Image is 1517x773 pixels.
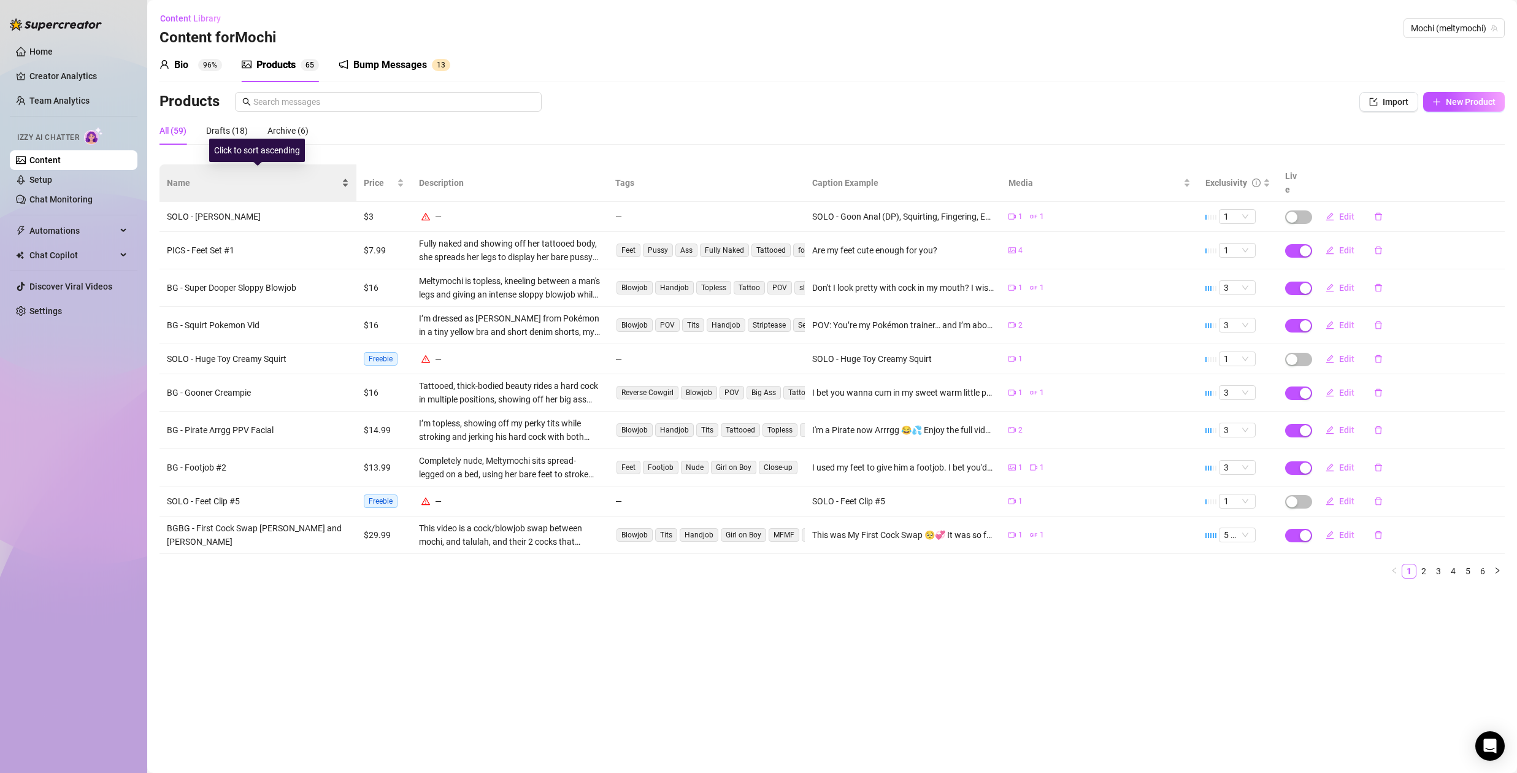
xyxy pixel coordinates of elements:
[1224,494,1251,508] span: 1
[1402,564,1416,578] a: 1
[356,307,412,344] td: $16
[1416,564,1431,579] li: 2
[364,352,397,366] span: Freebie
[608,164,805,202] th: Tags
[711,461,756,474] span: Girl on Boy
[1018,282,1023,294] span: 1
[1374,246,1383,255] span: delete
[419,274,601,301] div: Meltymochi is topless, kneeling between a man's legs and giving an intense sloppy blowjob while l...
[707,318,745,332] span: Handjob
[1364,315,1392,335] button: delete
[419,494,601,508] div: —
[1402,564,1416,579] li: 1
[419,521,601,548] div: This video is a cock/blowjob swap between mochi, and talulah, and their 2 cocks that they're swap...
[356,517,412,554] td: $29.99
[812,423,994,437] div: I'm a Pirate now Arrrgg 😂💦 Enjoy the full video 🥰💕 I fucking love sucking cock so much, wish it w...
[159,307,356,344] td: BG - Squirt Pokemon Vid
[419,454,601,481] div: Completely nude, Meltymochi sits spread-legged on a bed, using her bare feet to stroke and rub a ...
[242,98,251,106] span: search
[421,355,430,363] span: warning
[1008,355,1016,363] span: video-camera
[1374,426,1383,434] span: delete
[159,232,356,269] td: PICS - Feet Set #1
[655,423,694,437] span: Handjob
[1316,458,1364,477] button: Edit
[29,282,112,291] a: Discover Viral Videos
[1475,731,1505,761] div: Open Intercom Messenger
[1339,245,1354,255] span: Edit
[356,164,412,202] th: Price
[242,60,252,69] span: picture
[159,202,356,232] td: SOLO - [PERSON_NAME]
[1278,164,1308,202] th: Live
[655,281,694,294] span: Handjob
[1316,349,1364,369] button: Edit
[616,423,653,437] span: Blowjob
[29,66,128,86] a: Creator Analytics
[643,244,673,257] span: Pussy
[29,245,117,265] span: Chat Copilot
[1018,245,1023,256] span: 4
[696,281,731,294] span: Topless
[1018,425,1023,436] span: 2
[1374,463,1383,472] span: delete
[301,59,319,71] sup: 65
[1018,496,1023,507] span: 1
[1490,564,1505,579] li: Next Page
[1316,383,1364,402] button: Edit
[1008,247,1016,254] span: picture
[29,155,61,165] a: Content
[616,528,653,542] span: Blowjob
[800,423,823,437] span: Oral
[1326,426,1334,434] span: edit
[1364,458,1392,477] button: delete
[1316,207,1364,226] button: Edit
[1374,212,1383,221] span: delete
[159,486,356,517] td: SOLO - Feet Clip #5
[793,318,832,332] span: Sex Tape
[1461,564,1475,578] a: 5
[680,528,718,542] span: Handjob
[1339,283,1354,293] span: Edit
[1387,564,1402,579] li: Previous Page
[159,124,186,137] div: All (59)
[1008,213,1016,220] span: video-camera
[160,13,221,23] span: Content Library
[762,423,797,437] span: Topless
[675,244,697,257] span: Ass
[643,461,678,474] span: Footjob
[1364,349,1392,369] button: delete
[256,58,296,72] div: Products
[419,417,601,444] div: I’m topless, showing off my perky tits while stroking and jerking his hard cock with both hands, ...
[1326,463,1334,472] span: edit
[1374,497,1383,506] span: delete
[1387,564,1402,579] button: left
[159,449,356,486] td: BG - Footjob #2
[1040,211,1044,223] span: 1
[1374,388,1383,397] span: delete
[1364,420,1392,440] button: delete
[209,139,305,162] div: Click to sort ascending
[84,127,103,145] img: AI Chatter
[681,386,717,399] span: Blowjob
[655,528,677,542] span: Tits
[608,344,805,374] td: —
[364,176,394,190] span: Price
[1326,355,1334,363] span: edit
[616,386,678,399] span: Reverse Cowgirl
[1224,423,1251,437] span: 3
[616,461,640,474] span: Feet
[655,318,680,332] span: POV
[1205,176,1247,190] div: Exclusivity
[812,281,994,294] div: Don't I look pretty with cock in my mouth? I wish I was doing this to your cock though... 🥵
[734,281,765,294] span: Tattoo
[1008,464,1016,471] span: picture
[720,386,744,399] span: POV
[1364,383,1392,402] button: delete
[1339,320,1354,330] span: Edit
[1374,531,1383,539] span: delete
[1018,462,1023,474] span: 1
[159,28,276,48] h3: Content for Mochi
[1326,388,1334,397] span: edit
[1475,564,1490,579] li: 6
